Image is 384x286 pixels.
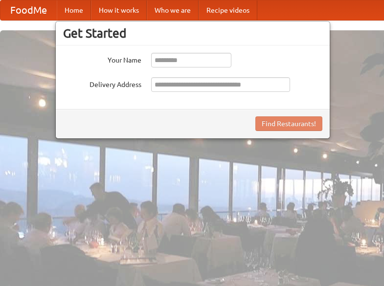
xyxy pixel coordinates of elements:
[57,0,91,20] a: Home
[199,0,257,20] a: Recipe videos
[63,26,322,41] h3: Get Started
[63,53,141,65] label: Your Name
[0,0,57,20] a: FoodMe
[255,116,322,131] button: Find Restaurants!
[63,77,141,89] label: Delivery Address
[147,0,199,20] a: Who we are
[91,0,147,20] a: How it works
